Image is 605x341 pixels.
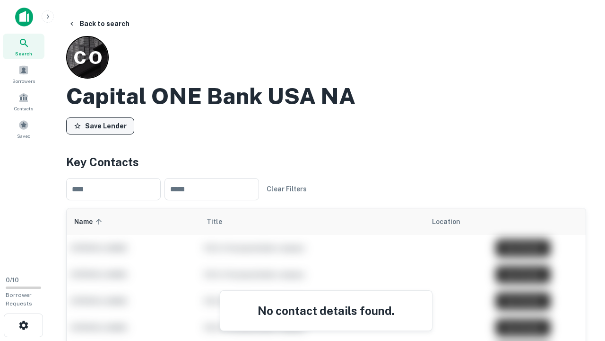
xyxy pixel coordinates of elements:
iframe: Chat Widget [558,265,605,311]
a: Contacts [3,89,44,114]
span: Saved [17,132,31,140]
h4: Key Contacts [66,153,586,170]
button: Back to search [64,15,133,32]
a: Search [3,34,44,59]
a: Borrowers [3,61,44,87]
span: Borrower Requests [6,292,32,307]
h2: Capital ONE Bank USA NA [66,82,355,110]
a: Saved [3,116,44,142]
span: Borrowers [12,77,35,85]
button: Clear Filters [263,180,311,197]
button: Save Lender [66,117,134,135]
span: 0 / 10 [6,277,19,284]
p: C O [73,44,102,71]
h4: No contact details found. [232,302,421,319]
img: capitalize-icon.png [15,8,33,27]
span: Contacts [14,105,33,112]
span: Search [15,50,32,57]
